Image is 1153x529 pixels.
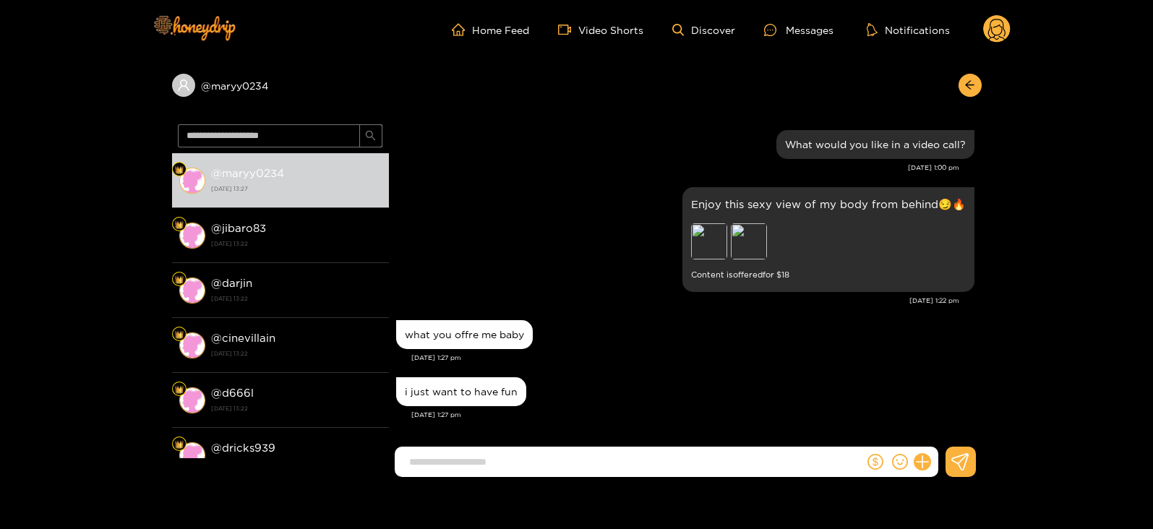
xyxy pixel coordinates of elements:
[179,278,205,304] img: conversation
[211,387,254,399] strong: @ d666l
[179,442,205,468] img: conversation
[175,440,184,449] img: Fan Level
[211,332,275,344] strong: @ cinevillain
[396,296,959,306] div: [DATE] 1:22 pm
[964,79,975,92] span: arrow-left
[359,124,382,147] button: search
[452,23,472,36] span: home
[175,165,184,174] img: Fan Level
[959,74,982,97] button: arrow-left
[867,454,883,470] span: dollar
[175,275,184,284] img: Fan Level
[682,187,974,292] div: Oct. 2, 1:22 pm
[179,223,205,249] img: conversation
[862,22,954,37] button: Notifications
[172,74,389,97] div: @maryy0234
[211,277,252,289] strong: @ darjin
[211,222,266,234] strong: @ jibaro83
[776,130,974,159] div: Oct. 2, 1:00 pm
[396,163,959,173] div: [DATE] 1:00 pm
[211,292,382,305] strong: [DATE] 13:22
[211,237,382,250] strong: [DATE] 13:22
[211,442,275,454] strong: @ dricks939
[558,23,643,36] a: Video Shorts
[405,329,524,340] div: what you offre me baby
[175,220,184,229] img: Fan Level
[179,168,205,194] img: conversation
[396,377,526,406] div: Oct. 2, 1:27 pm
[175,330,184,339] img: Fan Level
[211,347,382,360] strong: [DATE] 13:22
[452,23,529,36] a: Home Feed
[211,167,284,179] strong: @ maryy0234
[892,454,908,470] span: smile
[211,402,382,415] strong: [DATE] 13:22
[865,451,886,473] button: dollar
[785,139,966,150] div: What would you like in a video call?
[764,22,833,38] div: Messages
[175,385,184,394] img: Fan Level
[411,410,974,420] div: [DATE] 1:27 pm
[405,386,518,397] div: i just want to have fun
[396,320,533,349] div: Oct. 2, 1:27 pm
[691,267,966,283] small: Content is offered for $ 18
[177,79,190,92] span: user
[691,196,966,212] p: Enjoy this sexy view of my body from behind😏🔥
[211,457,382,470] strong: [DATE] 13:22
[672,24,735,36] a: Discover
[558,23,578,36] span: video-camera
[411,353,974,363] div: [DATE] 1:27 pm
[179,332,205,358] img: conversation
[365,130,376,142] span: search
[211,182,382,195] strong: [DATE] 13:27
[179,387,205,413] img: conversation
